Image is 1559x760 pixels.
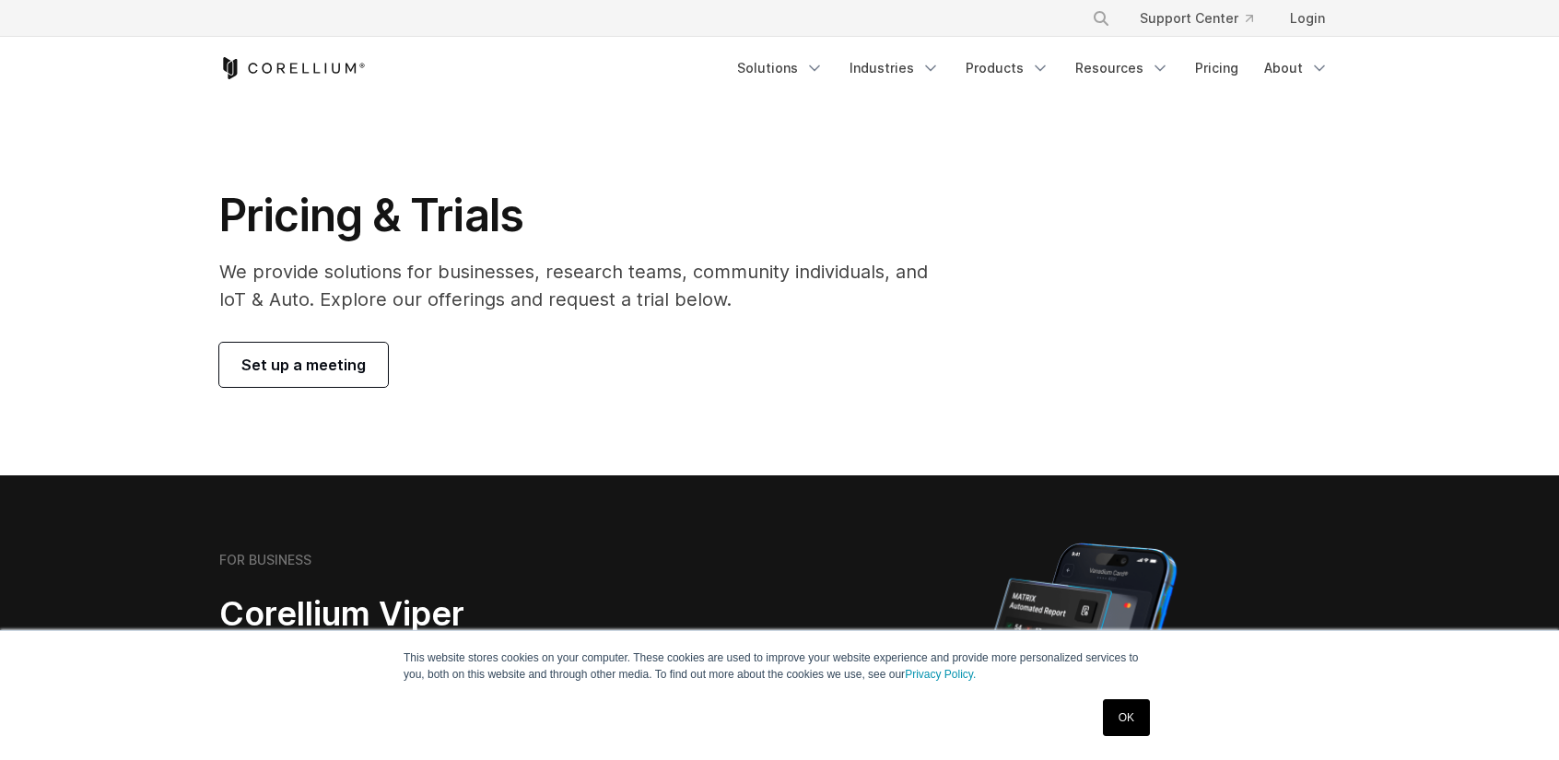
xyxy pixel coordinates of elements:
[1125,2,1268,35] a: Support Center
[219,258,954,313] p: We provide solutions for businesses, research teams, community individuals, and IoT & Auto. Explo...
[1070,2,1340,35] div: Navigation Menu
[1275,2,1340,35] a: Login
[1253,52,1340,85] a: About
[219,552,311,568] h6: FOR BUSINESS
[219,343,388,387] a: Set up a meeting
[219,57,366,79] a: Corellium Home
[241,354,366,376] span: Set up a meeting
[404,649,1155,683] p: This website stores cookies on your computer. These cookies are used to improve your website expe...
[726,52,835,85] a: Solutions
[219,188,954,243] h1: Pricing & Trials
[955,52,1061,85] a: Products
[1103,699,1150,736] a: OK
[838,52,951,85] a: Industries
[1084,2,1118,35] button: Search
[905,668,976,681] a: Privacy Policy.
[726,52,1340,85] div: Navigation Menu
[1184,52,1249,85] a: Pricing
[219,593,691,635] h2: Corellium Viper
[1064,52,1180,85] a: Resources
